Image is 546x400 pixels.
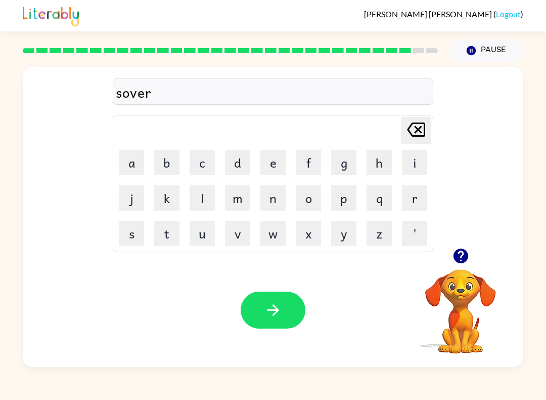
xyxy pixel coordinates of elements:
button: k [154,185,179,211]
div: sover [116,82,430,103]
button: e [260,150,286,175]
button: ' [402,221,427,246]
button: b [154,150,179,175]
button: w [260,221,286,246]
button: j [119,185,144,211]
button: f [296,150,321,175]
button: u [190,221,215,246]
button: c [190,150,215,175]
div: ( ) [364,9,523,19]
button: z [367,221,392,246]
button: y [331,221,356,246]
button: x [296,221,321,246]
button: q [367,185,392,211]
button: n [260,185,286,211]
button: g [331,150,356,175]
button: r [402,185,427,211]
img: Literably [23,4,79,26]
button: d [225,150,250,175]
button: s [119,221,144,246]
button: l [190,185,215,211]
button: a [119,150,144,175]
a: Logout [496,9,521,19]
button: o [296,185,321,211]
button: m [225,185,250,211]
button: h [367,150,392,175]
video: Your browser must support playing .mp4 files to use Literably. Please try using another browser. [410,254,511,355]
button: Pause [450,39,523,62]
button: v [225,221,250,246]
button: p [331,185,356,211]
button: i [402,150,427,175]
button: t [154,221,179,246]
span: [PERSON_NAME] [PERSON_NAME] [364,9,493,19]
